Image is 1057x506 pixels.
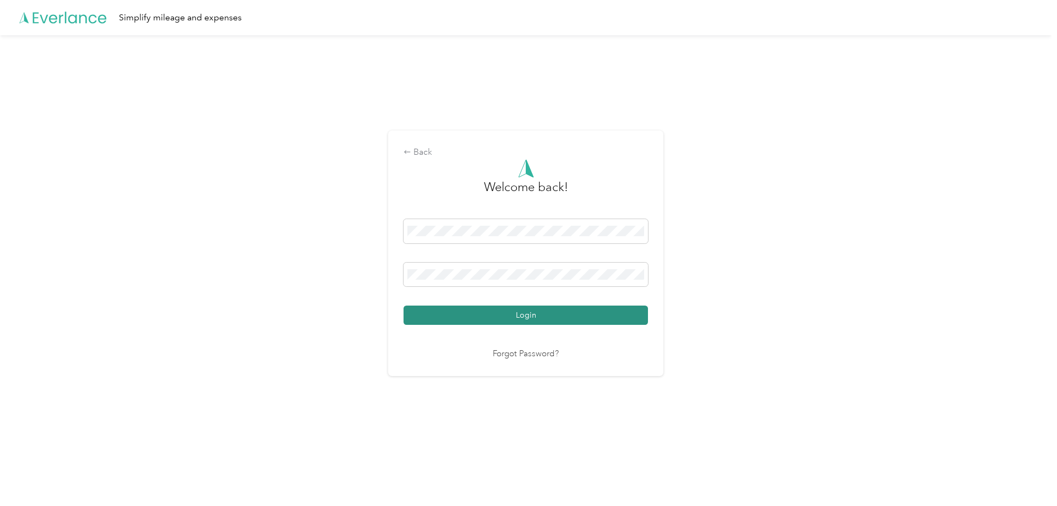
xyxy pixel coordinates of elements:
div: Back [404,146,648,159]
iframe: Everlance-gr Chat Button Frame [995,444,1057,506]
div: Simplify mileage and expenses [119,11,242,25]
button: Login [404,306,648,325]
h3: greeting [484,178,568,208]
a: Forgot Password? [493,348,559,361]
